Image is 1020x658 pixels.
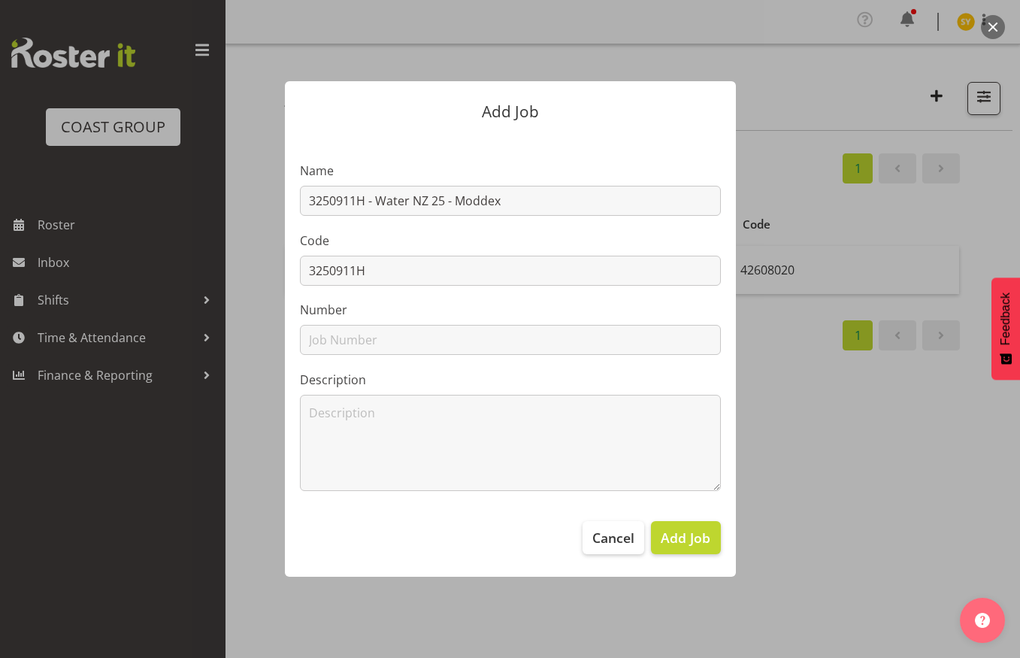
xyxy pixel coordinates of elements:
label: Code [300,232,721,250]
label: Number [300,301,721,319]
label: Name [300,162,721,180]
button: Feedback - Show survey [991,277,1020,380]
span: Feedback [999,293,1012,345]
button: Cancel [583,521,644,554]
input: Job Name [300,186,721,216]
span: Cancel [592,528,634,547]
input: Job Code [300,256,721,286]
span: Add Job [661,528,710,547]
label: Description [300,371,721,389]
input: Job Number [300,325,721,355]
img: help-xxl-2.png [975,613,990,628]
p: Add Job [300,104,721,120]
button: Add Job [651,521,720,554]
